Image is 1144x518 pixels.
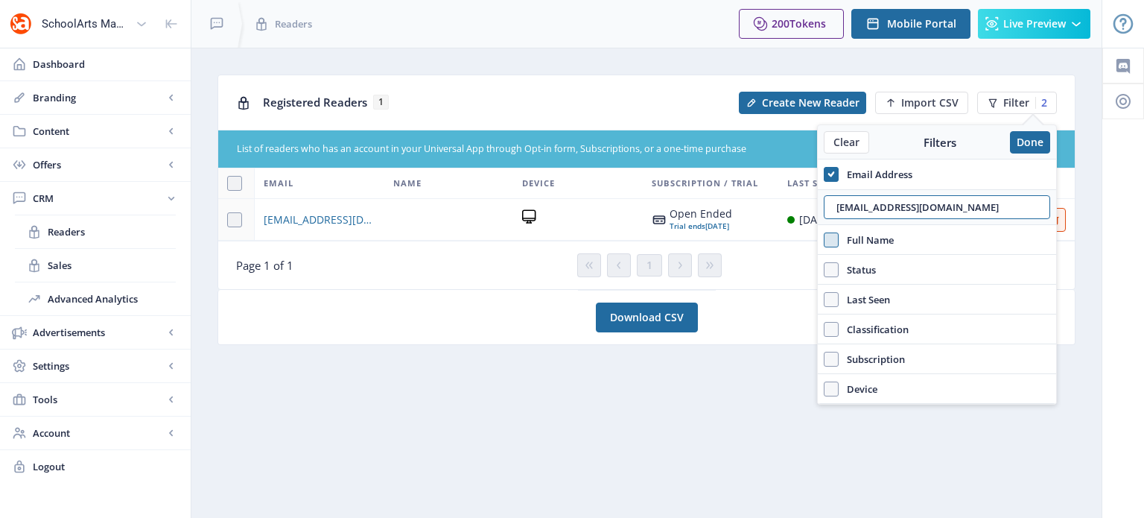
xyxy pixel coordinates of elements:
[373,95,389,110] span: 1
[217,75,1075,290] app-collection-view: Registered Readers
[839,380,877,398] span: Device
[652,174,758,192] span: Subscription / Trial
[887,18,956,30] span: Mobile Portal
[977,92,1057,114] button: Filter2
[48,224,176,239] span: Readers
[33,359,164,373] span: Settings
[1003,18,1066,30] span: Live Preview
[33,459,179,474] span: Logout
[839,165,912,183] span: Email Address
[839,291,890,309] span: Last Seen
[1003,97,1029,109] span: Filter
[15,215,176,248] a: Readers
[869,135,1010,150] div: Filters
[799,211,833,229] div: [DATE]
[33,124,164,139] span: Content
[33,157,164,172] span: Offers
[33,426,164,440] span: Account
[875,92,968,114] button: Import CSV
[901,97,959,109] span: Import CSV
[15,282,176,315] a: Advanced Analytics
[839,320,909,338] span: Classification
[48,258,176,273] span: Sales
[42,7,130,40] div: SchoolArts Magazine
[978,9,1090,39] button: Live Preview
[15,249,176,282] a: Sales
[48,291,176,306] span: Advanced Analytics
[839,231,894,249] span: Full Name
[839,350,905,368] span: Subscription
[264,211,375,229] a: [EMAIL_ADDRESS][DOMAIN_NAME]
[33,57,179,72] span: Dashboard
[263,95,367,110] span: Registered Readers
[522,174,555,192] span: Device
[670,220,732,232] div: [DATE]
[739,9,844,39] button: 200Tokens
[1010,131,1050,154] button: Done
[824,131,869,154] button: Clear
[839,261,876,279] span: Status
[237,142,967,157] div: List of readers who has an account in your Universal App through Opt-in form, Subscriptions, or a...
[236,258,293,273] span: Page 1 of 1
[33,191,164,206] span: CRM
[393,174,422,192] span: Name
[739,92,866,114] button: Create New Reader
[787,174,836,192] span: Last Seen
[275,16,312,31] span: Readers
[33,392,164,407] span: Tools
[670,208,732,220] div: Open Ended
[9,12,33,36] img: properties.app_icon.png
[33,90,164,105] span: Branding
[762,97,859,109] span: Create New Reader
[866,92,968,114] a: New page
[33,325,164,340] span: Advertisements
[789,16,826,31] span: Tokens
[264,174,293,192] span: Email
[1035,97,1047,109] div: 2
[851,9,970,39] button: Mobile Portal
[596,303,698,332] a: Download CSV
[646,259,652,271] span: 1
[730,92,866,114] a: New page
[637,254,662,277] button: 1
[670,221,705,231] span: Trial ends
